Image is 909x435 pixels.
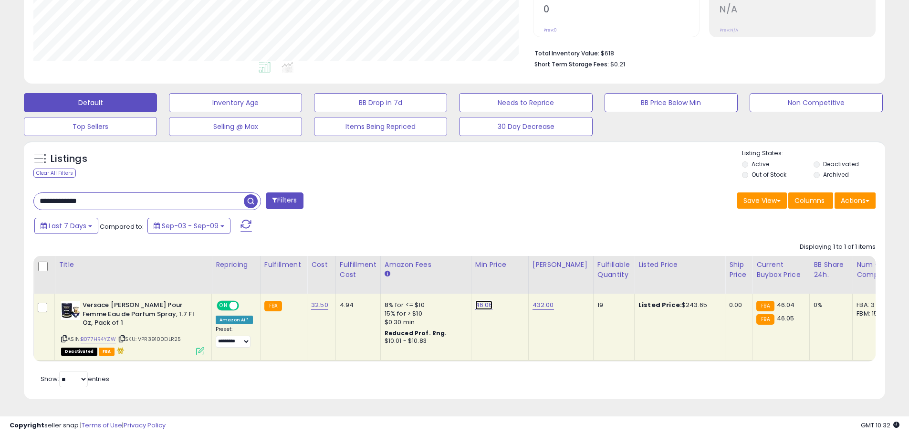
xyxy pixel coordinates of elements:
[752,160,769,168] label: Active
[340,260,376,280] div: Fulfillment Cost
[24,117,157,136] button: Top Sellers
[794,196,825,205] span: Columns
[788,192,833,209] button: Columns
[534,49,599,57] b: Total Inventory Value:
[61,301,80,320] img: 41QWLMUwvsL._SL40_.jpg
[169,117,302,136] button: Selling @ Max
[385,318,464,327] div: $0.30 min
[800,243,876,252] div: Displaying 1 to 1 of 1 items
[777,314,794,323] span: 46.05
[459,117,592,136] button: 30 Day Decrease
[534,47,868,58] li: $618
[61,301,204,354] div: ASIN:
[100,222,144,231] span: Compared to:
[534,60,609,68] b: Short Term Storage Fees:
[533,260,589,270] div: [PERSON_NAME]
[216,316,253,324] div: Amazon AI *
[459,93,592,112] button: Needs to Reprice
[742,149,885,158] p: Listing States:
[729,301,745,309] div: 0.00
[605,93,738,112] button: BB Price Below Min
[597,301,627,309] div: 19
[610,60,625,69] span: $0.21
[638,301,718,309] div: $243.65
[314,93,447,112] button: BB Drop in 7d
[99,348,115,356] span: FBA
[81,335,116,343] a: B077HR4YZW
[814,260,848,280] div: BB Share 24h.
[218,302,230,310] span: ON
[51,152,87,166] h5: Listings
[861,421,899,430] span: 2025-09-17 10:32 GMT
[340,301,373,309] div: 4.94
[115,347,125,354] i: hazardous material
[24,93,157,112] button: Default
[750,93,883,112] button: Non Competitive
[385,329,447,337] b: Reduced Prof. Rng.
[752,170,786,179] label: Out of Stock
[638,300,682,309] b: Listed Price:
[756,301,774,311] small: FBA
[124,421,166,430] a: Privacy Policy
[823,160,859,168] label: Deactivated
[311,300,328,310] a: 32.50
[857,309,888,318] div: FBM: 15
[638,260,721,270] div: Listed Price
[49,221,86,231] span: Last 7 Days
[814,301,845,309] div: 0%
[59,260,208,270] div: Title
[61,348,97,356] span: All listings that are unavailable for purchase on Amazon for any reason other than out-of-stock
[216,326,253,348] div: Preset:
[857,260,891,280] div: Num of Comp.
[314,117,447,136] button: Items Being Repriced
[10,421,166,430] div: seller snap | |
[266,192,303,209] button: Filters
[777,300,795,309] span: 46.04
[147,218,230,234] button: Sep-03 - Sep-09
[82,421,122,430] a: Terms of Use
[823,170,849,179] label: Archived
[835,192,876,209] button: Actions
[597,260,630,280] div: Fulfillable Quantity
[385,270,390,278] small: Amazon Fees.
[543,4,699,17] h2: 0
[238,302,253,310] span: OFF
[216,260,256,270] div: Repricing
[264,260,303,270] div: Fulfillment
[737,192,787,209] button: Save View
[533,300,554,310] a: 432.00
[543,27,557,33] small: Prev: 0
[41,374,109,383] span: Show: entries
[720,27,738,33] small: Prev: N/A
[720,4,875,17] h2: N/A
[10,421,44,430] strong: Copyright
[385,301,464,309] div: 8% for <= $10
[475,260,524,270] div: Min Price
[385,309,464,318] div: 15% for > $10
[117,335,181,343] span: | SKU: VPR39100DLR25
[756,314,774,325] small: FBA
[264,301,282,311] small: FBA
[475,300,493,310] a: 46.06
[169,93,302,112] button: Inventory Age
[857,301,888,309] div: FBA: 3
[34,218,98,234] button: Last 7 Days
[756,260,805,280] div: Current Buybox Price
[385,337,464,345] div: $10.01 - $10.83
[311,260,332,270] div: Cost
[385,260,467,270] div: Amazon Fees
[83,301,199,330] b: Versace [PERSON_NAME] Pour Femme Eau de Parfum Spray, 1.7 Fl Oz, Pack of 1
[33,169,76,178] div: Clear All Filters
[729,260,748,280] div: Ship Price
[162,221,219,231] span: Sep-03 - Sep-09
